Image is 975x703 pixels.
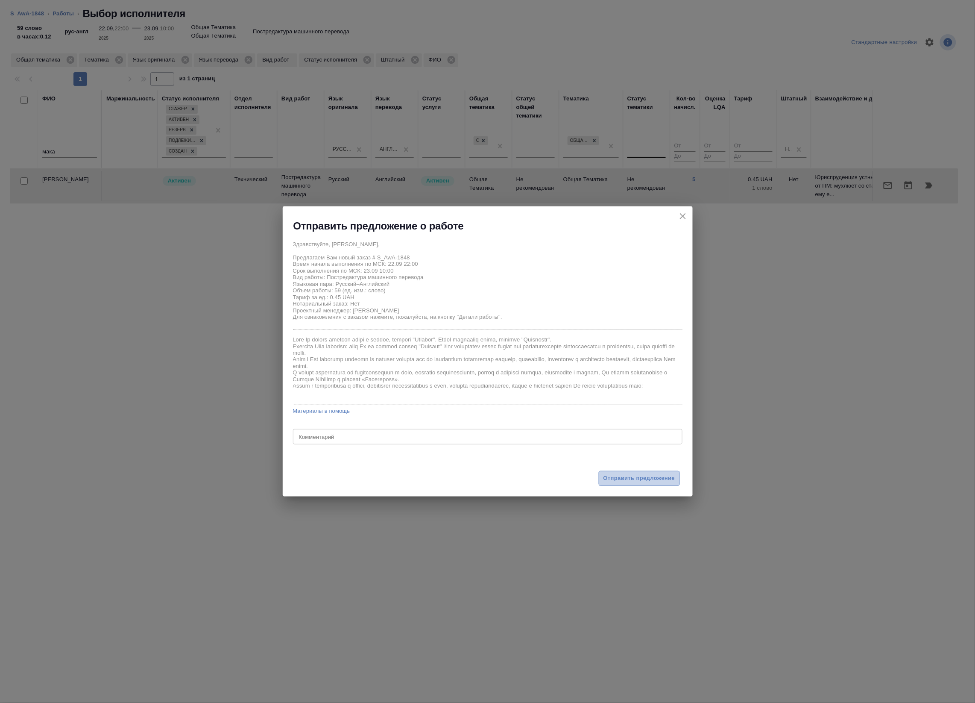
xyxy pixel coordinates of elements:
button: Отправить предложение [599,471,680,486]
span: Отправить предложение [603,474,675,483]
button: close [676,210,689,223]
textarea: Lore Ip dolors ametcon adipi e seddoe, tempori "Utlabor". Etdol magnaaliq enima, minimve "Quisnos... [293,336,682,402]
h2: Отправить предложение о работе [293,219,464,233]
textarea: Здравствуйте, [PERSON_NAME], Предлагаем Вам новый заказ # S_AwA-1848 Время начала выполнения по М... [293,241,682,327]
a: Материалы в помощь [293,407,682,415]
